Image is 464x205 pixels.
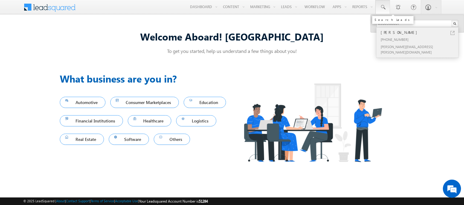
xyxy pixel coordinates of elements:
div: [PHONE_NUMBER] [379,36,460,43]
div: Search Leads [375,18,411,21]
span: Automotive [65,98,100,106]
h3: What business are you in? [60,71,232,86]
input: Search Leads [376,20,458,27]
span: © 2025 LeadSquared | | | | | [23,198,208,204]
p: To get you started, help us understand a few things about you! [60,48,404,54]
span: Consumer Marketplaces [116,98,174,106]
span: Software [114,135,144,143]
span: 51284 [199,199,208,203]
a: Contact Support [66,199,90,203]
span: Education [189,98,221,106]
span: Others [159,135,185,143]
span: Your Leadsquared Account Number is [139,199,208,203]
a: Terms of Service [91,199,114,203]
img: Industry.png [232,71,393,174]
div: [PERSON_NAME] [379,29,460,36]
a: About [56,199,65,203]
span: Logistics [182,117,211,125]
div: Welcome Aboard! [GEOGRAPHIC_DATA] [60,30,404,43]
span: Real Estate [65,135,98,143]
div: [PERSON_NAME][EMAIL_ADDRESS][PERSON_NAME][DOMAIN_NAME] [379,43,460,56]
span: Financial Institutions [65,117,118,125]
a: Acceptable Use [115,199,138,203]
span: Healthcare [133,117,166,125]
